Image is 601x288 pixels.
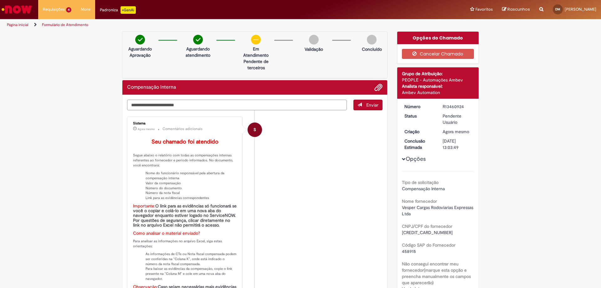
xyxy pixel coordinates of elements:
[241,58,271,71] p: Pendente de terceiros
[146,186,237,191] li: Número do documento
[402,261,471,285] b: Não consegui encontrar meu fornecedor(marque esta opção e preencha manualmente os campos que apar...
[402,230,453,235] span: [CREDIT_CARD_NUMBER]
[133,122,237,125] div: Sistema
[127,100,347,110] textarea: Digite sua mensagem aqui...
[443,138,472,150] div: [DATE] 13:03:49
[42,22,88,27] a: Formulário de Atendimento
[146,171,237,181] li: Nome do funcionário responsável pela abertura da compensação interna
[43,6,65,13] span: Requisições
[565,7,596,12] span: [PERSON_NAME]
[193,35,203,45] img: check-circle-green.png
[81,6,90,13] span: More
[146,252,237,266] li: As informações de CTe ou Nota fiscal compensada podem ser conferidas na "Coluna K", onde está ind...
[5,19,396,31] ul: Trilhas de página
[400,128,438,135] dt: Criação
[402,198,437,204] b: Nome fornecedor
[400,138,438,150] dt: Conclusão Estimada
[507,6,530,12] span: Rascunhos
[133,203,155,209] font: Importante:
[353,100,383,110] button: Enviar
[309,35,319,45] img: img-circle-grey.png
[146,196,237,201] li: Link para as evidências correspondentes
[374,83,383,92] button: Adicionar anexos
[367,35,377,45] img: img-circle-grey.png
[443,129,469,134] time: 29/08/2025 09:03:45
[305,46,323,52] p: Validação
[138,127,155,131] span: Agora mesmo
[138,127,155,131] time: 29/08/2025 09:04:03
[402,186,445,191] span: Compensação Interna
[66,7,71,13] span: 4
[402,249,416,254] span: 458915
[100,6,136,14] div: Padroniza
[366,102,378,108] span: Enviar
[402,242,455,248] b: Código SAP do Fornecedor
[135,35,145,45] img: check-circle-green.png
[152,138,218,145] b: Seu chamado foi atendido
[125,46,155,58] p: Aguardando Aprovação
[133,239,237,249] p: Para analisar as informações no arquivo Excel, siga estas orientações:
[475,6,493,13] span: Favoritos
[402,77,474,83] div: PEOPLE - Automações Ambev
[402,83,474,89] div: Analista responsável:
[133,203,238,228] b: O link para as evidências só funcionará se você o copiar e colá-lo em uma nova aba do navegador e...
[133,153,237,168] p: Segue abaixo o relatório com todas as compensações internas referentes ao fornecedor e período in...
[121,6,136,14] p: +GenAi
[1,3,33,16] img: ServiceNow
[402,89,474,96] div: Ambev Automation
[127,85,176,90] h2: Compensação Interna Histórico de tíquete
[402,71,474,77] div: Grupo de Atribuição:
[146,191,237,196] li: Número da nota fiscal
[402,180,439,185] b: Tipo de solicitação
[146,266,237,281] li: Para baixar as evidências da compensação, copie o link presente na "Coluna M" e cole em uma nova ...
[402,223,452,229] b: CNPJ/CPF do fornecedor
[162,126,203,132] small: Comentários adicionais
[241,46,271,58] p: Em Atendimento
[7,22,28,27] a: Página inicial
[400,113,438,119] dt: Status
[397,32,479,44] div: Opções do Chamado
[183,46,213,58] p: Aguardando atendimento
[502,7,530,13] a: Rascunhos
[400,103,438,110] dt: Número
[443,113,472,125] div: Pendente Usuário
[402,49,474,59] button: Cancelar Chamado
[443,128,472,135] div: 29/08/2025 09:03:45
[251,35,261,45] img: circle-minus.png
[133,230,200,236] font: Como analisar o material enviado?
[248,123,262,137] div: System
[402,205,475,217] span: Vesper Cargas Rodoviarias Expressas Ltda
[443,129,469,134] span: Agora mesmo
[555,7,560,11] span: DM
[443,103,472,110] div: R13460924
[146,181,237,186] li: Valor da compensação
[362,46,382,52] p: Concluído
[254,122,256,137] span: S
